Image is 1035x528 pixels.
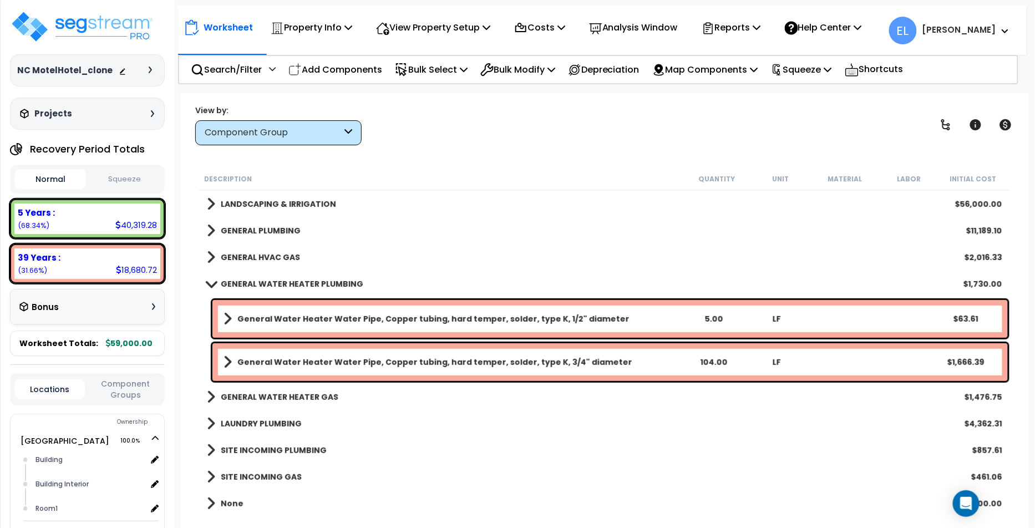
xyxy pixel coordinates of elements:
[652,62,758,77] p: Map Components
[221,392,338,403] b: GENERAL WATER HEATER GAS
[10,10,154,43] img: logo_pro_r.png
[562,57,646,83] div: Depreciation
[116,264,157,276] div: 18,680.72
[205,126,342,139] div: Component Group
[568,62,640,77] p: Depreciation
[19,338,98,349] span: Worksheet Totals:
[237,313,630,324] b: General Water Heater Water Pipe, Copper tubing, hard temper, solder, type K, 1/2" diameter
[21,435,109,446] a: [GEOGRAPHIC_DATA] 100.0%
[972,445,1002,456] div: $857.61
[771,62,832,77] p: Squeeze
[955,199,1002,210] div: $56,000.00
[18,221,49,230] small: (68.34%)
[14,169,86,189] button: Normal
[282,57,388,83] div: Add Components
[204,175,252,184] small: Description
[221,199,336,210] b: LANDSCAPING & IRRIGATION
[106,338,153,349] b: 59,000.00
[90,378,161,401] button: Component Groups
[18,207,55,219] b: 5 Years :
[30,144,145,155] h4: Recovery Period Totals
[34,108,72,119] h3: Projects
[221,252,300,263] b: GENERAL HVAC GAS
[221,471,302,483] b: SITE INCOMING GAS
[376,20,490,35] p: View Property Setup
[237,357,632,368] b: General Water Heater Water Pipe, Copper tubing, hard temper, solder, type K, 3/4" diameter
[953,490,980,517] div: Open Intercom Messenger
[221,225,301,236] b: GENERAL PLUMBING
[33,453,146,466] div: Building
[221,418,302,429] b: LAUNDRY PLUMBING
[224,354,682,370] a: Assembly Title
[960,498,1002,509] div: $3,000.00
[33,478,146,491] div: Building Interior
[746,313,808,324] div: LF
[17,65,113,76] h3: NC MotelHotel_clone
[965,252,1002,263] div: $2,016.33
[897,175,921,184] small: Labor
[115,219,157,231] div: 40,319.28
[683,313,745,324] div: 5.00
[204,20,253,35] p: Worksheet
[14,379,85,399] button: Locations
[922,24,996,35] b: [PERSON_NAME]
[221,498,243,509] b: None
[839,56,910,83] div: Shortcuts
[120,434,150,448] span: 100.0%
[935,357,997,368] div: $1,666.39
[18,266,47,275] small: (31.66%)
[480,62,555,77] p: Bulk Modify
[89,170,160,189] button: Squeeze
[702,20,761,35] p: Reports
[965,418,1002,429] div: $4,362.31
[950,175,996,184] small: Initial Cost
[828,175,862,184] small: Material
[746,357,808,368] div: LF
[698,175,735,184] small: Quantity
[395,62,468,77] p: Bulk Select
[32,303,59,312] h3: Bonus
[965,392,1002,403] div: $1,476.75
[963,278,1002,290] div: $1,730.00
[889,17,917,44] span: EL
[191,62,262,77] p: Search/Filter
[221,278,363,290] b: GENERAL WATER HEATER PLUMBING
[971,471,1002,483] div: $461.06
[224,311,682,327] a: Assembly Title
[935,313,997,324] div: $63.61
[773,175,789,184] small: Unit
[966,225,1002,236] div: $11,189.10
[288,62,382,77] p: Add Components
[33,502,146,515] div: Room1
[589,20,678,35] p: Analysis Window
[785,20,862,35] p: Help Center
[514,20,565,35] p: Costs
[845,62,904,78] p: Shortcuts
[195,105,362,116] div: View by:
[18,252,60,263] b: 39 Years :
[33,415,164,429] div: Ownership
[271,20,352,35] p: Property Info
[221,445,327,456] b: SITE INCOMING PLUMBING
[683,357,745,368] div: 104.00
